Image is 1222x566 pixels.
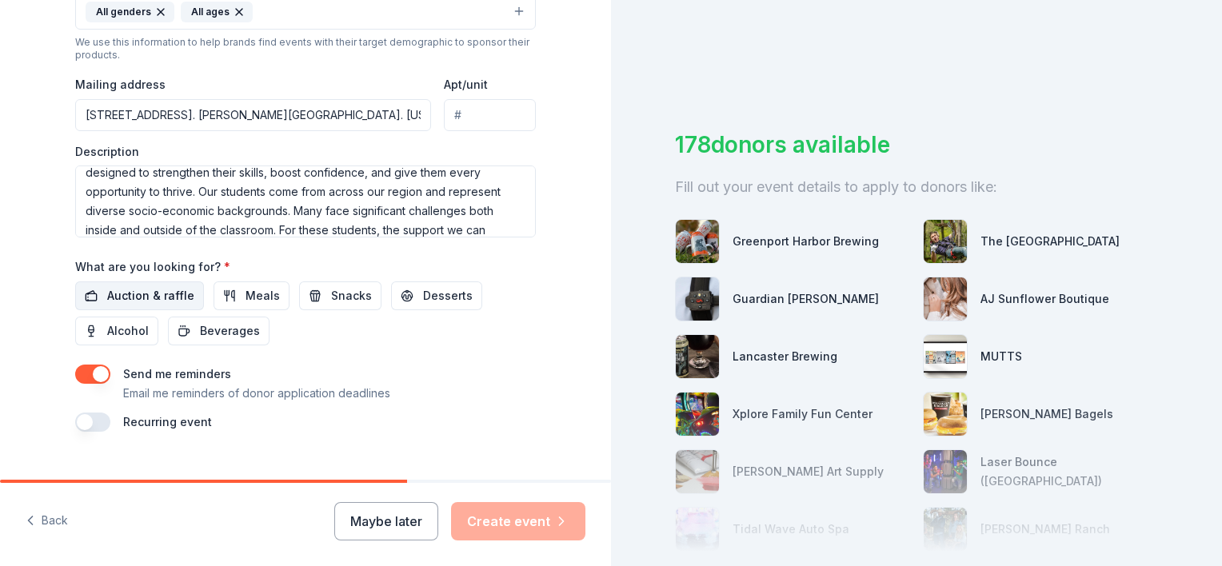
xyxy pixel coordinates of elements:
[75,77,166,93] label: Mailing address
[214,281,290,310] button: Meals
[75,165,536,237] textarea: The Manor Plains FEO is a 501(c)(3) nonprofit organization, and our mission is to enhance educati...
[168,317,270,345] button: Beverages
[75,144,139,160] label: Description
[86,2,174,22] div: All genders
[924,335,967,378] img: photo for MUTTS
[331,286,372,305] span: Snacks
[123,367,231,381] label: Send me reminders
[107,286,194,305] span: Auction & raffle
[123,384,390,403] p: Email me reminders of donor application deadlines
[676,335,719,378] img: photo for Lancaster Brewing
[676,277,719,321] img: photo for Guardian Angel Device
[676,220,719,263] img: photo for Greenport Harbor Brewing
[75,259,230,275] label: What are you looking for?
[246,286,280,305] span: Meals
[924,220,967,263] img: photo for The Adventure Park
[123,415,212,428] label: Recurring event
[444,99,536,131] input: #
[733,289,879,309] div: Guardian [PERSON_NAME]
[75,99,431,131] input: Enter a US address
[675,128,1158,161] div: 178 donors available
[299,281,381,310] button: Snacks
[75,36,536,62] div: We use this information to help brands find events with their target demographic to sponsor their...
[334,502,438,540] button: Maybe later
[107,321,149,341] span: Alcohol
[181,2,253,22] div: All ages
[980,347,1022,366] div: MUTTS
[444,77,488,93] label: Apt/unit
[980,232,1120,251] div: The [GEOGRAPHIC_DATA]
[26,504,68,538] button: Back
[733,347,837,366] div: Lancaster Brewing
[391,281,482,310] button: Desserts
[423,286,473,305] span: Desserts
[980,289,1109,309] div: AJ Sunflower Boutique
[675,174,1158,200] div: Fill out your event details to apply to donors like:
[733,232,879,251] div: Greenport Harbor Brewing
[924,277,967,321] img: photo for AJ Sunflower Boutique
[75,281,204,310] button: Auction & raffle
[75,317,158,345] button: Alcohol
[200,321,260,341] span: Beverages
